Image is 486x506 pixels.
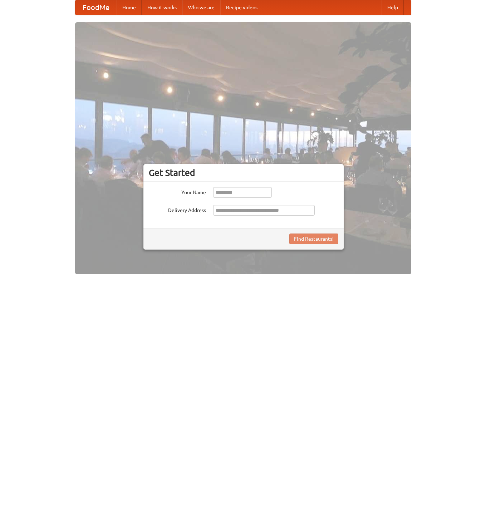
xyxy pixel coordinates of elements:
[382,0,404,15] a: Help
[149,205,206,214] label: Delivery Address
[117,0,142,15] a: Home
[289,234,338,244] button: Find Restaurants!
[75,0,117,15] a: FoodMe
[220,0,263,15] a: Recipe videos
[182,0,220,15] a: Who we are
[142,0,182,15] a: How it works
[149,167,338,178] h3: Get Started
[149,187,206,196] label: Your Name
